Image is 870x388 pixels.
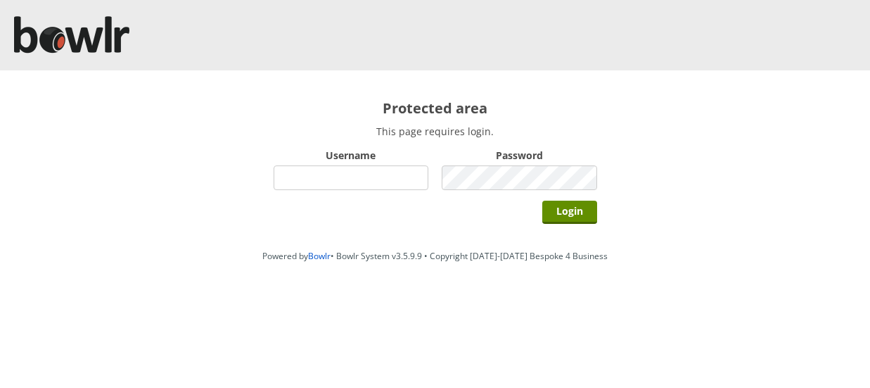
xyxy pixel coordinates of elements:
[274,125,597,138] p: This page requires login.
[308,250,331,262] a: Bowlr
[442,149,597,162] label: Password
[274,99,597,118] h2: Protected area
[274,149,429,162] label: Username
[542,201,597,224] input: Login
[262,250,608,262] span: Powered by • Bowlr System v3.5.9.9 • Copyright [DATE]-[DATE] Bespoke 4 Business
